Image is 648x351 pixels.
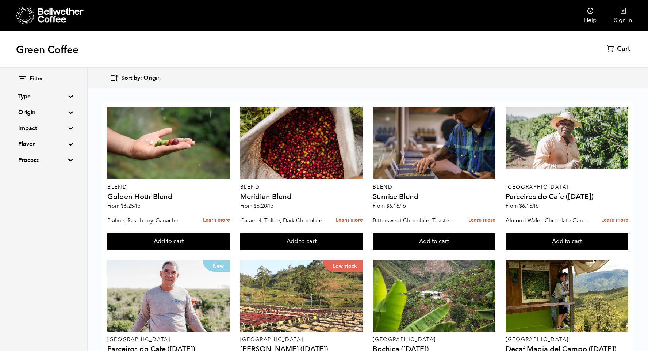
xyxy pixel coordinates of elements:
[107,193,230,200] h4: Golden Hour Blend
[18,140,69,148] summary: Flavor
[18,92,69,101] summary: Type
[240,337,363,342] p: [GEOGRAPHIC_DATA]
[240,185,363,190] p: Blend
[107,260,230,332] a: New
[18,156,69,165] summary: Process
[240,215,324,226] p: Caramel, Toffee, Dark Chocolate
[617,45,630,53] span: Cart
[18,108,69,117] summary: Origin
[107,185,230,190] p: Blend
[254,203,257,210] span: $
[110,69,161,87] button: Sort by: Origin
[107,203,141,210] span: From
[386,203,389,210] span: $
[267,203,273,210] span: /lb
[323,260,363,272] p: Low stock
[203,212,230,228] a: Learn more
[107,233,230,250] button: Add to cart
[506,185,628,190] p: [GEOGRAPHIC_DATA]
[506,337,628,342] p: [GEOGRAPHIC_DATA]
[506,193,628,200] h4: Parceiros do Cafe ([DATE])
[240,193,363,200] h4: Meridian Blend
[203,260,230,272] p: New
[121,203,124,210] span: $
[18,124,69,133] summary: Impact
[373,337,495,342] p: [GEOGRAPHIC_DATA]
[519,203,522,210] span: $
[373,233,495,250] button: Add to cart
[134,203,141,210] span: /lb
[506,233,628,250] button: Add to cart
[121,74,161,82] span: Sort by: Origin
[107,215,191,226] p: Praline, Raspberry, Ganache
[240,233,363,250] button: Add to cart
[468,212,495,228] a: Learn more
[254,203,273,210] bdi: 6.20
[30,75,43,83] span: Filter
[107,337,230,342] p: [GEOGRAPHIC_DATA]
[506,215,589,226] p: Almond Wafer, Chocolate Ganache, Bing Cherry
[16,43,78,56] h1: Green Coffee
[532,203,539,210] span: /lb
[519,203,539,210] bdi: 6.15
[607,45,632,53] a: Cart
[240,203,273,210] span: From
[373,215,456,226] p: Bittersweet Chocolate, Toasted Marshmallow, Candied Orange, Praline
[601,212,628,228] a: Learn more
[240,260,363,332] a: Low stock
[336,212,363,228] a: Learn more
[506,203,539,210] span: From
[121,203,141,210] bdi: 6.25
[373,203,406,210] span: From
[386,203,406,210] bdi: 6.15
[373,193,495,200] h4: Sunrise Blend
[399,203,406,210] span: /lb
[373,185,495,190] p: Blend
